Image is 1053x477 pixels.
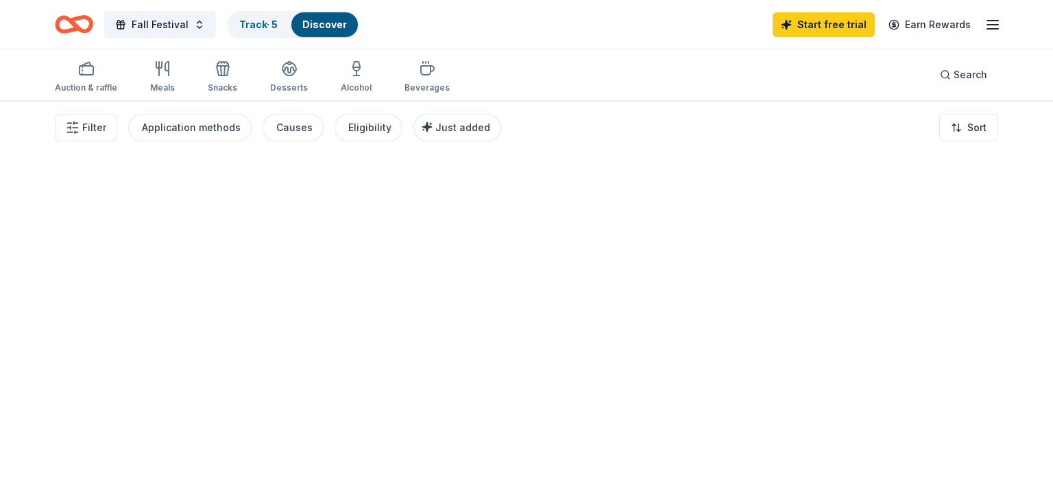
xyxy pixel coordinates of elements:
button: Desserts [270,55,308,100]
a: Home [55,8,93,40]
button: Application methods [128,114,252,141]
button: Filter [55,114,117,141]
div: Desserts [270,82,308,93]
div: Application methods [142,119,241,136]
button: Fall Festival [104,11,216,38]
button: Sort [939,114,998,141]
a: Track· 5 [239,19,278,30]
div: Beverages [404,82,450,93]
div: Meals [150,82,175,93]
button: Snacks [208,55,237,100]
a: Start free trial [773,12,875,37]
a: Discover [302,19,347,30]
button: Eligibility [335,114,402,141]
button: Meals [150,55,175,100]
span: Just added [435,121,490,133]
button: Track· 5Discover [227,11,359,38]
a: Earn Rewards [880,12,979,37]
div: Eligibility [348,119,391,136]
button: Just added [413,114,501,141]
button: Auction & raffle [55,55,117,100]
button: Search [929,61,998,89]
span: Fall Festival [132,16,189,33]
div: Snacks [208,82,237,93]
div: Alcohol [341,82,372,93]
span: Sort [967,119,987,136]
span: Search [954,67,987,83]
div: Causes [276,119,313,136]
button: Beverages [404,55,450,100]
div: Auction & raffle [55,82,117,93]
button: Alcohol [341,55,372,100]
span: Filter [82,119,106,136]
button: Causes [263,114,324,141]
